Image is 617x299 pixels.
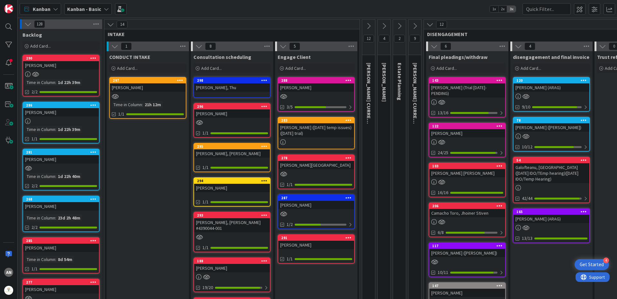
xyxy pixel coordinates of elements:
[22,102,100,144] a: 286[PERSON_NAME]Time in Column:1d 22h 39m1/1
[55,256,56,263] span: :
[281,78,354,83] div: 288
[522,195,532,202] span: 42/44
[278,235,354,241] div: 291
[397,63,403,100] span: Estate Planning
[514,78,589,83] div: 120
[23,285,99,294] div: [PERSON_NAME]
[194,258,270,264] div: 188
[516,158,589,163] div: 54
[109,54,150,60] span: CONDUCT INTAKE
[197,179,270,183] div: 294
[429,203,505,209] div: 206
[117,21,128,28] span: 14
[193,143,271,172] a: 295[PERSON_NAME], [PERSON_NAME]1/1
[278,241,354,249] div: [PERSON_NAME]
[436,21,447,28] span: 12
[440,42,451,50] span: 6
[429,203,505,217] div: 206Camacho Toro, Jhoiner Stiven
[202,199,209,205] span: 1/1
[429,289,505,297] div: [PERSON_NAME]
[363,35,374,42] span: 12
[193,257,271,292] a: 188[PERSON_NAME]19/20
[438,109,448,116] span: 13/16
[438,269,448,276] span: 10/11
[429,243,505,257] div: 117[PERSON_NAME] ([PERSON_NAME])
[490,6,498,12] span: 1x
[118,111,124,117] span: 1/1
[194,212,270,232] div: 293[PERSON_NAME], [PERSON_NAME] #4390044-001
[194,258,270,272] div: 188[PERSON_NAME]
[438,229,444,236] span: 6/8
[514,157,589,163] div: 54
[429,129,505,137] div: [PERSON_NAME]
[108,31,352,37] span: INTAKE
[516,78,589,83] div: 120
[30,43,51,49] span: Add Card...
[26,56,99,61] div: 290
[409,35,420,42] span: 9
[194,78,270,83] div: 298
[4,4,13,13] img: Visit kanbanzone.com
[31,135,38,142] span: 1/1
[193,103,271,138] a: 296[PERSON_NAME]1/1
[142,101,143,108] span: :
[429,163,505,177] div: 103[PERSON_NAME] [PERSON_NAME]
[110,78,186,92] div: 297[PERSON_NAME]
[194,144,270,158] div: 295[PERSON_NAME], [PERSON_NAME]
[438,149,448,156] span: 24/25
[429,78,505,83] div: 143
[55,126,56,133] span: :
[31,89,38,95] span: 2/2
[194,104,270,118] div: 296[PERSON_NAME]
[513,208,590,243] a: 165[PERSON_NAME] (ARAG)13/13
[26,103,99,107] div: 286
[498,6,507,12] span: 2x
[513,77,590,112] a: 120[PERSON_NAME] (ARAG)9/10
[121,42,132,50] span: 1
[429,83,505,98] div: [PERSON_NAME] (Trial [DATE]-PENDING)
[117,65,138,71] span: Add Card...
[429,78,505,98] div: 143[PERSON_NAME] (Trial [DATE]-PENDING)
[26,197,99,201] div: 268
[23,55,99,70] div: 290[PERSON_NAME]
[603,257,609,263] div: 4
[429,123,506,157] a: 122[PERSON_NAME]24/25
[193,54,251,60] span: Consultation scheduling
[278,83,354,92] div: [PERSON_NAME]
[194,218,270,232] div: [PERSON_NAME], [PERSON_NAME] #4390044-001
[429,283,505,297] div: 147[PERSON_NAME]
[278,117,354,137] div: 283[PERSON_NAME] ([DATE] temp issues)([DATE] trial)
[56,214,82,221] div: 23d 2h 48m
[25,126,55,133] div: Time in Column
[197,78,270,83] div: 298
[197,144,270,149] div: 295
[516,118,589,123] div: 78
[281,156,354,160] div: 278
[205,42,216,50] span: 8
[381,63,388,102] span: KRISTI PROBATE
[432,124,505,128] div: 122
[55,214,56,221] span: :
[412,63,418,146] span: VICTOR CURRENT CLIENTS
[23,102,99,108] div: 286
[23,61,99,70] div: [PERSON_NAME]
[436,65,457,71] span: Add Card...
[278,77,355,112] a: 288[PERSON_NAME]3/5
[25,173,55,180] div: Time in Column
[523,3,571,15] input: Quick Filter...
[31,182,38,189] span: 2/2
[429,249,505,257] div: [PERSON_NAME] ([PERSON_NAME])
[23,55,99,61] div: 290
[514,163,589,183] div: Galofteanu, [GEOGRAPHIC_DATA] ([DATE] IDO/TEmp hearing)([DATE] IDO/Temp Hearing)
[278,201,354,209] div: [PERSON_NAME]
[521,65,541,71] span: Add Card...
[202,284,213,291] span: 19/20
[287,181,293,188] span: 1/1
[278,155,354,169] div: 278[PERSON_NAME][GEOGRAPHIC_DATA]
[281,236,354,240] div: 291
[23,108,99,117] div: [PERSON_NAME]
[278,155,354,161] div: 278
[429,202,506,237] a: 206Camacho Toro, Jhoiner Stiven6/8
[4,268,13,277] div: AN
[287,256,293,262] span: 1/1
